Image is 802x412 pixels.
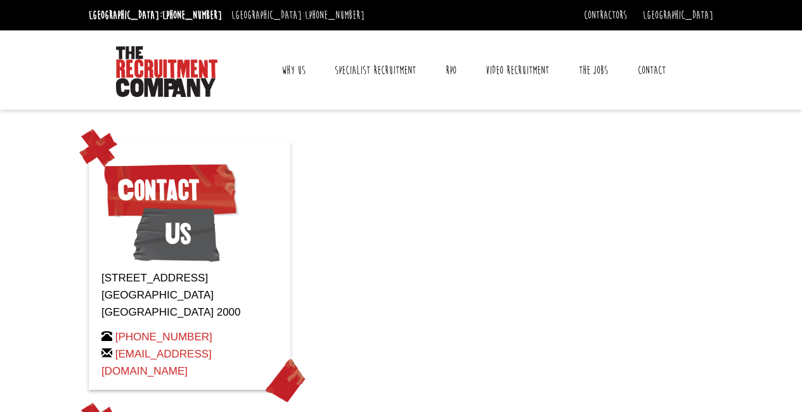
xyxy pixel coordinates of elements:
a: Contractors [584,8,627,22]
a: Video Recruitment [476,55,559,86]
a: RPO [436,55,466,86]
li: [GEOGRAPHIC_DATA]: [228,5,368,25]
a: [PHONE_NUMBER] [115,331,212,343]
span: Us [133,202,220,266]
a: [PHONE_NUMBER] [305,8,365,22]
a: Specialist Recruitment [325,55,425,86]
span: Contact [101,158,239,222]
a: [GEOGRAPHIC_DATA] [643,8,713,22]
li: [GEOGRAPHIC_DATA]: [86,5,225,25]
img: The Recruitment Company [116,46,217,97]
a: [PHONE_NUMBER] [162,8,222,22]
a: [EMAIL_ADDRESS][DOMAIN_NAME] [101,348,212,377]
a: The Jobs [569,55,618,86]
a: Contact [628,55,675,86]
p: [STREET_ADDRESS] [GEOGRAPHIC_DATA] [GEOGRAPHIC_DATA] 2000 [101,269,278,321]
a: Why Us [272,55,315,86]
